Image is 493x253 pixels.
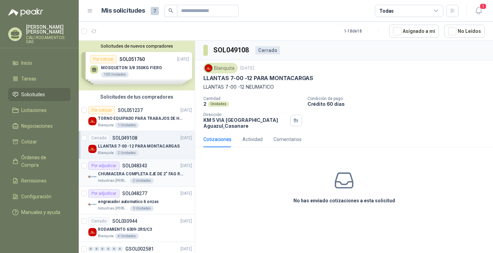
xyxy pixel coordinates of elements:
span: search [168,8,173,13]
p: TORNO EQUIPADO PARA TRABAJOS DE HASTA 1 METRO DE PRIMER O SEGUNDA MANO [98,115,183,122]
a: Por adjudicarSOL048343[DATE] Company LogoCHUMACERA COMPLETA EJE DE 2" FAG REF: UCF211-32Industria... [79,159,195,187]
p: Crédito 60 días [307,101,490,107]
a: Tareas [8,72,71,85]
a: Remisiones [8,174,71,187]
p: Blanquita [98,233,114,239]
span: Inicio [21,59,32,67]
a: Configuración [8,190,71,203]
div: Solicitudes de tus compradores [79,90,195,103]
img: Company Logo [88,200,97,208]
a: Por adjudicarSOL048277[DATE] Company Logoengrasador automatico 6 onzasIndustrias [PERSON_NAME] S.... [79,187,195,214]
p: [DATE] [240,65,254,72]
span: Licitaciones [21,106,47,114]
h3: SOL049108 [213,45,250,55]
button: Asignado a mi [389,25,439,38]
button: No Leídos [444,25,485,38]
div: Unidades [208,101,229,107]
div: Por adjudicar [88,189,119,198]
button: 1 [472,5,485,17]
p: KM 5 VIA [GEOGRAPHIC_DATA] Aguazul , Casanare [203,117,288,129]
img: Company Logo [88,145,97,153]
p: Cantidad [203,96,302,101]
p: SOL030944 [112,219,137,224]
p: Condición de pago [307,96,490,101]
span: Configuración [21,193,51,200]
p: [PERSON_NAME] [PERSON_NAME] [26,25,71,34]
p: LLANTAS 7-00 -12 NEUMATICO [203,83,485,91]
div: 2 Unidades [115,150,139,156]
div: Por adjudicar [88,162,119,170]
div: 0 [94,246,99,251]
p: Industrias [PERSON_NAME] S.A [98,178,129,184]
div: Cerrado [88,134,110,142]
button: Solicitudes de nuevos compradores [81,43,192,49]
div: 0 [88,246,93,251]
p: Industrias [PERSON_NAME] S.A [98,206,129,211]
img: Logo peakr [8,8,43,16]
img: Company Logo [205,64,212,72]
p: RODAMIENTO 6309-2RS/C3 [98,226,152,233]
span: Órdenes de Compra [21,154,64,169]
p: Blanquita [98,150,114,156]
img: Company Logo [88,173,97,181]
div: Todas [379,7,394,15]
span: Manuales y ayuda [21,208,60,216]
div: 0 [112,246,117,251]
a: Solicitudes [8,88,71,101]
div: Solicitudes de nuevos compradoresPor cotizarSOL051760[DATE] MOSQUETON 3/8 350KG FIERO100 Unidades... [79,41,195,90]
a: CerradoSOL030944[DATE] Company LogoRODAMIENTO 6309-2RS/C3Blanquita4 Unidades [79,214,195,242]
p: 2 [203,101,206,107]
span: Remisiones [21,177,47,185]
div: 4 Unidades [115,233,139,239]
a: Órdenes de Compra [8,151,71,172]
p: CALI RODAMIENTOS SAS [26,36,71,44]
a: Manuales y ayuda [8,206,71,219]
div: 1 - 18 de 18 [344,26,384,37]
div: Comentarios [274,136,302,143]
div: Cerrado [255,46,280,54]
span: Cotizar [21,138,37,146]
p: CHUMACERA COMPLETA EJE DE 2" FAG REF: UCF211-32 [98,171,183,177]
span: 7 [151,7,159,15]
p: [DATE] [180,190,192,197]
div: 0 [100,246,105,251]
h1: Mis solicitudes [101,6,145,16]
div: Por cotizar [88,106,115,114]
p: [DATE] [180,246,192,252]
p: SOL051237 [118,108,143,113]
div: 1 Unidades [115,123,139,128]
p: engrasador automatico 6 onzas [98,199,159,205]
p: SOL048277 [122,191,147,196]
p: SOL048343 [122,163,147,168]
div: Cotizaciones [203,136,231,143]
a: Licitaciones [8,104,71,117]
a: CerradoSOL049108[DATE] Company LogoLLANTAS 7-00 -12 PARA MONTACARGASBlanquita2 Unidades [79,131,195,159]
p: GSOL002581 [125,246,154,251]
span: 1 [479,3,487,10]
div: 0 [117,246,123,251]
p: LLANTAS 7-00 -12 PARA MONTACARGAS [98,143,180,150]
div: 3 Unidades [130,206,154,211]
span: Negociaciones [21,122,53,130]
img: Company Logo [88,117,97,125]
a: Cotizar [8,135,71,148]
span: Solicitudes [21,91,45,98]
p: [DATE] [180,107,192,114]
p: [DATE] [180,135,192,141]
p: SOL049108 [112,136,137,140]
p: Blanquita [98,123,114,128]
p: LLANTAS 7-00 -12 PARA MONTACARGAS [203,75,313,82]
p: [DATE] [180,218,192,225]
p: Dirección [203,112,288,117]
div: Blanquita [203,63,238,73]
a: Inicio [8,56,71,69]
img: Company Logo [88,228,97,236]
a: Por cotizarSOL051237[DATE] Company LogoTORNO EQUIPADO PARA TRABAJOS DE HASTA 1 METRO DE PRIMER O ... [79,103,195,131]
div: 0 [106,246,111,251]
div: 2 Unidades [130,178,154,184]
p: [DATE] [180,163,192,169]
span: Tareas [21,75,36,83]
div: Cerrado [88,217,110,225]
div: Actividad [242,136,263,143]
h3: No has enviado cotizaciones a esta solicitud [293,197,395,204]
